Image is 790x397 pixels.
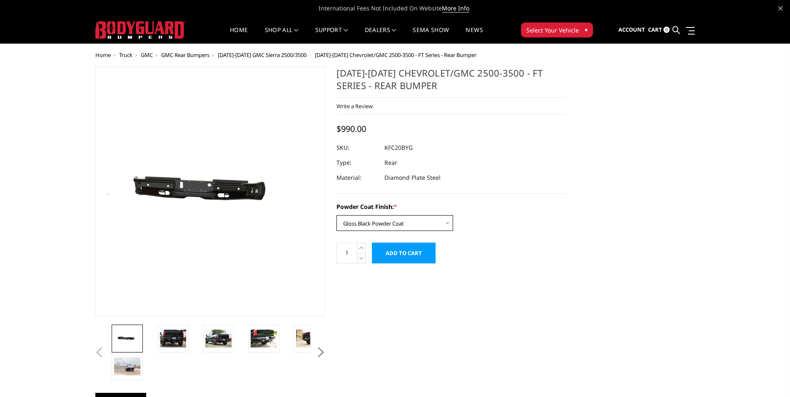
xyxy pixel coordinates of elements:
input: Add to Cart [372,243,436,263]
a: GMC [141,51,153,59]
a: 2020-2025 Chevrolet/GMC 2500-3500 - FT Series - Rear Bumper [95,67,325,316]
span: $990.00 [336,123,366,134]
span: Account [618,26,645,33]
img: 2020-2025 Chevrolet/GMC 2500-3500 - FT Series - Rear Bumper [251,330,277,347]
a: Support [315,27,348,43]
span: 0 [663,27,670,33]
iframe: Chat Widget [748,357,790,397]
img: 2020-2025 Chevrolet/GMC 2500-3500 - FT Series - Rear Bumper [114,357,140,375]
a: Dealers [365,27,396,43]
img: 2020-2025 Chevrolet/GMC 2500-3500 - FT Series - Rear Bumper [160,330,186,347]
dt: Material: [336,170,378,185]
a: Home [95,51,111,59]
a: News [466,27,483,43]
dt: SKU: [336,140,378,155]
label: Powder Coat Finish: [336,202,566,211]
img: BODYGUARD BUMPERS [95,21,185,39]
a: shop all [265,27,299,43]
h1: [DATE]-[DATE] Chevrolet/GMC 2500-3500 - FT Series - Rear Bumper [336,67,566,98]
a: GMC Rear Bumpers [161,51,209,59]
a: Cart 0 [648,19,670,41]
a: Write a Review [336,102,373,110]
dd: Diamond Plate Steel [384,170,441,185]
a: Home [230,27,248,43]
a: Account [618,19,645,41]
dd: Rear [384,155,397,170]
img: 2020-2025 Chevrolet/GMC 2500-3500 - FT Series - Rear Bumper [205,330,232,347]
span: Cart [648,26,662,33]
dt: Type: [336,155,378,170]
a: [DATE]-[DATE] GMC Sierra 2500/3500 [218,51,307,59]
button: Next [314,346,327,359]
a: SEMA Show [413,27,449,43]
span: Select Your Vehicle [526,26,579,35]
dd: KFC20BYG [384,140,413,155]
img: 2020-2025 Chevrolet/GMC 2500-3500 - FT Series - Rear Bumper [114,332,140,345]
span: ▾ [585,25,588,34]
img: 2020-2025 Chevrolet/GMC 2500-3500 - FT Series - Rear Bumper [296,330,322,347]
button: Previous [93,346,106,359]
a: Truck [119,51,132,59]
a: More Info [442,4,469,12]
span: [DATE]-[DATE] Chevrolet/GMC 2500-3500 - FT Series - Rear Bumper [315,51,476,59]
button: Select Your Vehicle [521,22,593,37]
